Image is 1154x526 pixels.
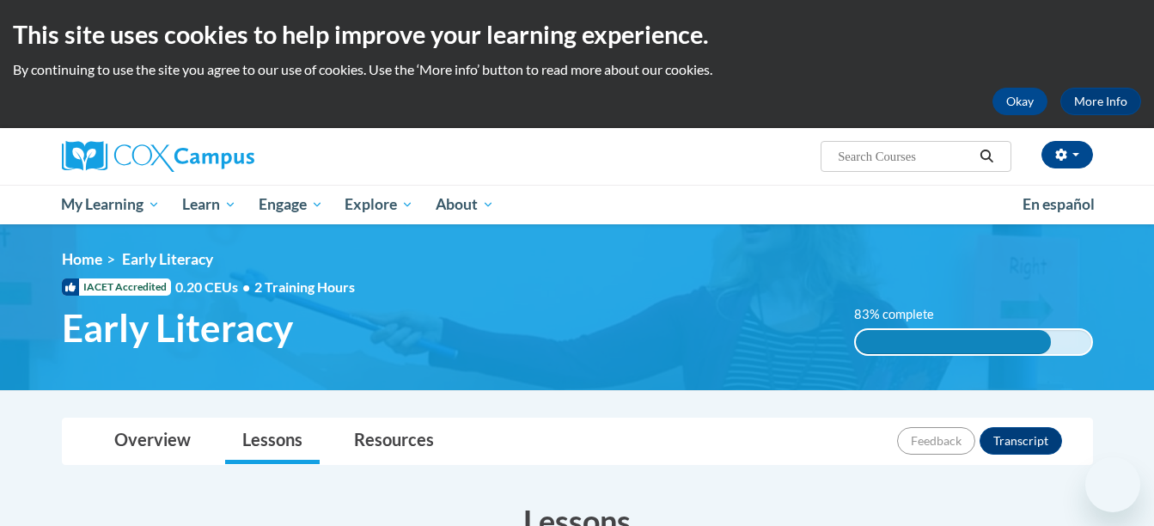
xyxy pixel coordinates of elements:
a: Lessons [225,419,320,464]
a: Overview [97,419,208,464]
a: En español [1011,187,1106,223]
span: Early Literacy [122,250,213,268]
span: My Learning [61,194,160,215]
div: 83% complete [856,330,1051,354]
span: 2 Training Hours [254,278,355,295]
a: About [424,185,505,224]
span: About [436,194,494,215]
div: Main menu [36,185,1119,224]
a: My Learning [51,185,172,224]
button: Okay [992,88,1047,115]
a: Resources [337,419,451,464]
img: Cox Campus [62,141,254,172]
p: By continuing to use the site you agree to our use of cookies. Use the ‘More info’ button to read... [13,60,1141,79]
span: Engage [259,194,323,215]
input: Search Courses [836,146,974,167]
span: • [242,278,250,295]
span: Early Literacy [62,305,293,351]
button: Search [974,146,999,167]
label: 83% complete [854,305,953,324]
a: Engage [247,185,334,224]
button: Feedback [897,427,975,455]
span: 0.20 CEUs [175,278,254,297]
a: Cox Campus [62,141,388,172]
a: More Info [1060,88,1141,115]
button: Account Settings [1041,141,1093,168]
span: Learn [182,194,236,215]
a: Explore [333,185,424,224]
span: En español [1023,195,1095,213]
iframe: Button to launch messaging window [1085,457,1140,512]
span: IACET Accredited [62,278,171,296]
a: Learn [171,185,247,224]
a: Home [62,250,102,268]
h2: This site uses cookies to help improve your learning experience. [13,17,1141,52]
span: Explore [345,194,413,215]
